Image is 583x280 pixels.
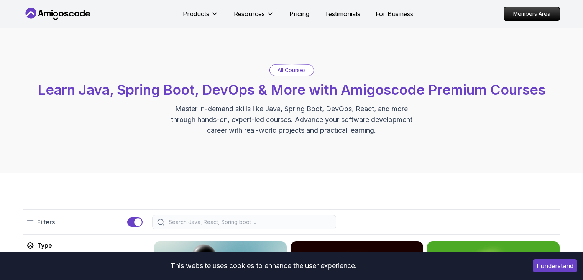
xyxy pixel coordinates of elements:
input: Search Java, React, Spring boot ... [167,218,331,226]
a: Members Area [504,7,560,21]
h2: Type [37,241,52,250]
div: This website uses cookies to enhance the user experience. [6,257,521,274]
a: For Business [376,9,413,18]
p: Resources [234,9,265,18]
a: Pricing [289,9,309,18]
p: Master in-demand skills like Java, Spring Boot, DevOps, React, and more through hands-on, expert-... [163,104,420,136]
button: Accept cookies [533,259,577,272]
a: Testimonials [325,9,360,18]
span: Learn Java, Spring Boot, DevOps & More with Amigoscode Premium Courses [38,81,545,98]
p: All Courses [278,66,306,74]
button: Products [183,9,218,25]
p: Products [183,9,209,18]
p: Filters [37,217,55,227]
button: Resources [234,9,274,25]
